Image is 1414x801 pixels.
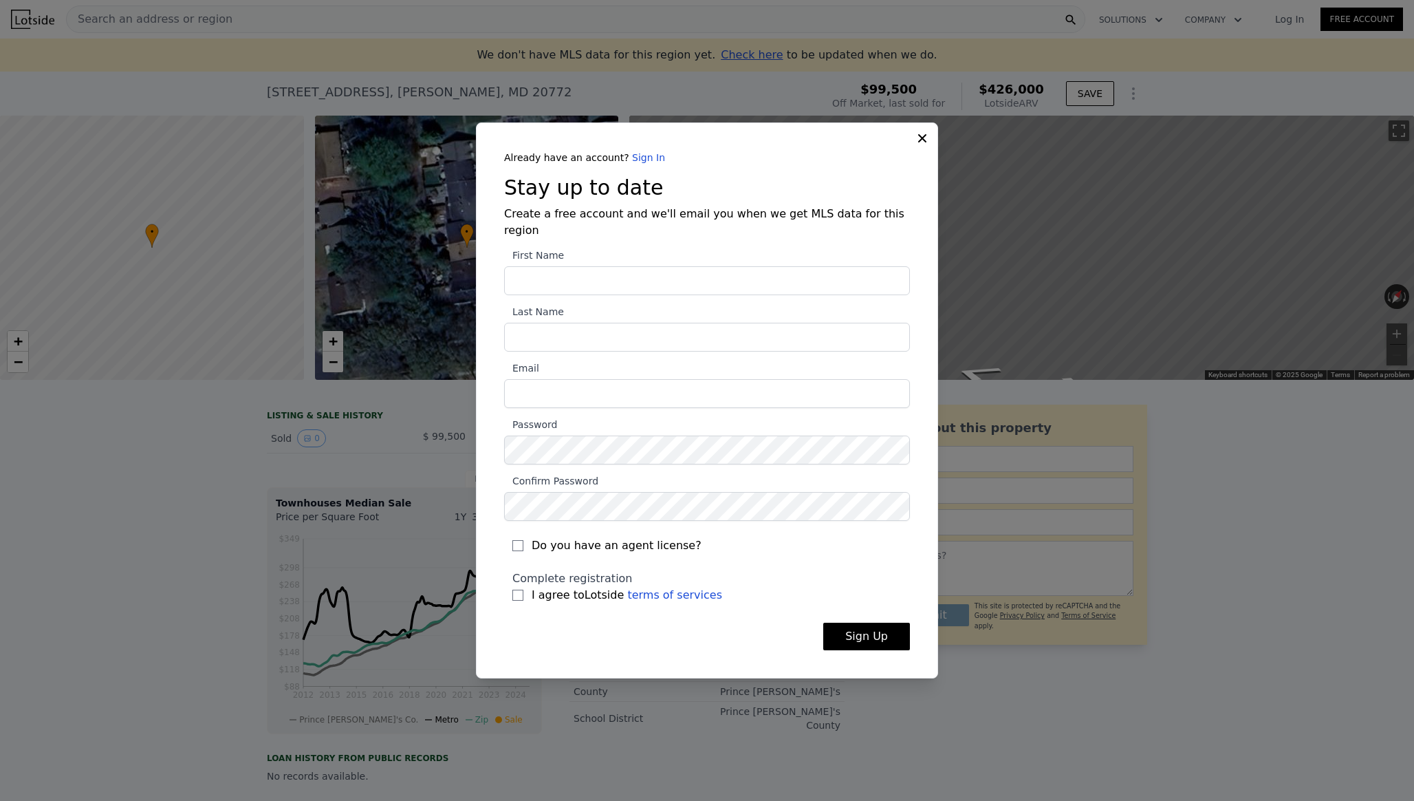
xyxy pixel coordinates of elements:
[512,572,633,585] span: Complete registration
[504,476,598,487] span: Confirm Password
[504,175,910,200] h3: Stay up to date
[504,436,910,464] input: Password
[627,588,722,601] a: terms of services
[504,151,910,164] div: Already have an account?
[504,306,564,317] span: Last Name
[504,492,910,521] input: Confirm Password
[632,152,665,163] a: Sign In
[504,363,539,374] span: Email
[504,206,910,239] h4: Create a free account and we'll email you when we get MLS data for this region
[532,587,722,604] span: I agree to Lotside
[504,419,557,430] span: Password
[504,266,910,295] input: First Name
[823,623,910,650] button: Sign Up
[512,540,523,551] input: Do you have an agent license?
[504,250,564,261] span: First Name
[532,537,701,554] span: Do you have an agent license?
[504,323,910,352] input: Last Name
[512,590,523,601] input: I agree toLotside terms of services
[504,379,910,408] input: Email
